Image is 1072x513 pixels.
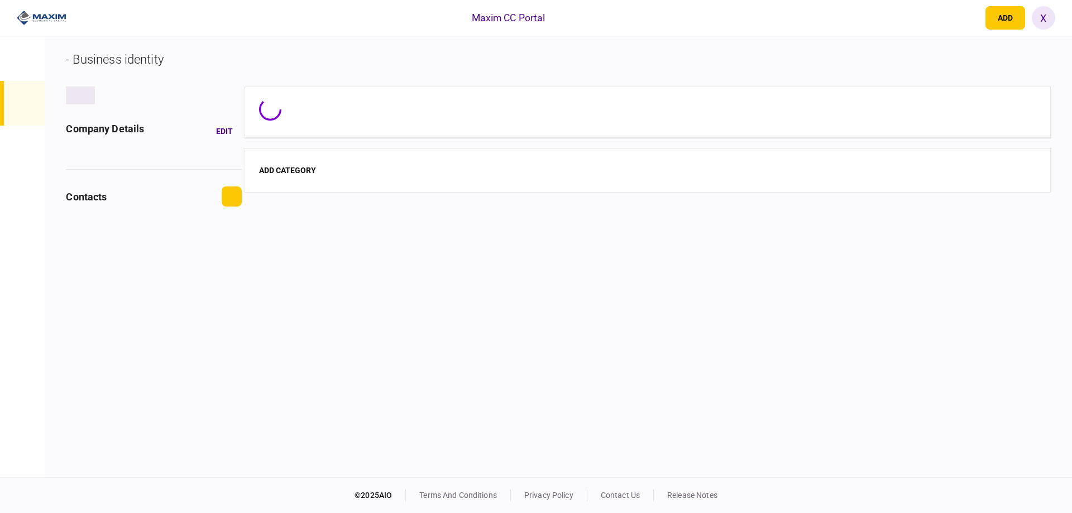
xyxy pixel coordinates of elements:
[207,121,242,141] button: Edit
[419,491,497,500] a: terms and conditions
[955,6,979,30] button: open notifications list
[472,11,545,25] div: Maxim CC Portal
[601,491,640,500] a: contact us
[985,6,1025,30] button: open adding identity options
[66,121,144,141] div: company details
[667,491,717,500] a: release notes
[355,490,406,501] div: © 2025 AIO
[17,9,66,26] img: client company logo
[524,491,573,500] a: privacy policy
[66,50,164,69] div: - Business identity
[259,166,316,175] button: add category
[66,189,107,204] div: contacts
[1032,6,1055,30] button: X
